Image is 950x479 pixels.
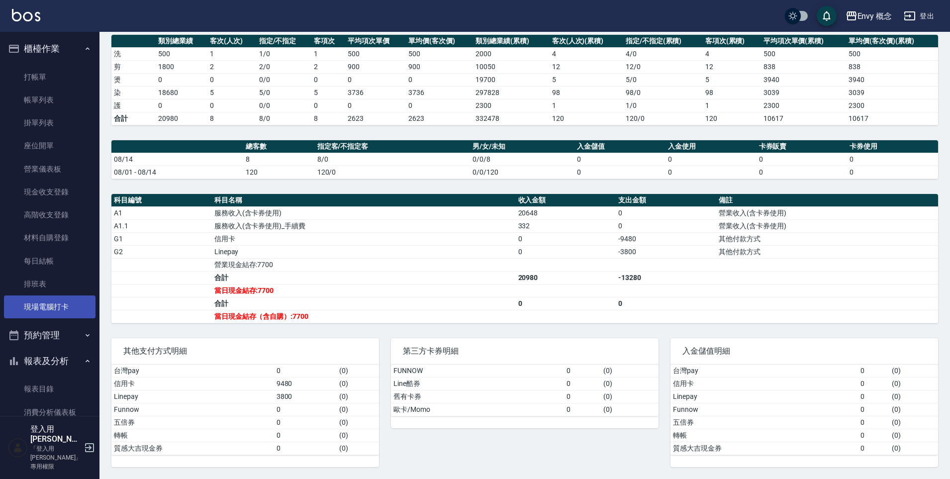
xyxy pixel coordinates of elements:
[616,271,716,284] td: -13280
[212,194,516,207] th: 科目名稱
[207,112,257,125] td: 8
[4,378,95,400] a: 報表目錄
[670,429,858,442] td: 轉帳
[257,60,312,73] td: 2 / 0
[682,346,926,356] span: 入金儲值明細
[111,429,274,442] td: 轉帳
[406,35,473,48] th: 單均價(客次價)
[156,47,207,60] td: 500
[670,365,938,455] table: a dense table
[516,206,616,219] td: 20648
[30,424,81,444] h5: 登入用[PERSON_NAME]
[847,140,938,153] th: 卡券使用
[900,7,938,25] button: 登出
[311,60,345,73] td: 2
[111,377,274,390] td: 信用卡
[111,365,379,455] table: a dense table
[516,245,616,258] td: 0
[889,416,938,429] td: ( 0 )
[4,181,95,203] a: 現金收支登錄
[315,153,471,166] td: 8/0
[315,166,471,179] td: 120/0
[858,403,889,416] td: 0
[670,390,858,403] td: Linepay
[846,60,938,73] td: 838
[846,35,938,48] th: 單均價(客次價)(累積)
[274,416,337,429] td: 0
[550,60,623,73] td: 12
[123,346,367,356] span: 其他支付方式明細
[564,390,601,403] td: 0
[337,365,379,378] td: ( 0 )
[761,99,847,112] td: 2300
[274,365,337,378] td: 0
[345,47,406,60] td: 500
[111,86,156,99] td: 染
[516,219,616,232] td: 332
[156,112,207,125] td: 20980
[311,99,345,112] td: 0
[212,219,516,232] td: 服務收入(含卡券使用)_手續費
[761,47,847,60] td: 500
[345,86,406,99] td: 3736
[858,377,889,390] td: 0
[111,403,274,416] td: Funnow
[212,271,516,284] td: 合計
[817,6,837,26] button: save
[4,348,95,374] button: 報表及分析
[4,226,95,249] a: 材料自購登錄
[111,390,274,403] td: Linepay
[4,273,95,295] a: 排班表
[623,35,703,48] th: 指定/不指定(累積)
[212,232,516,245] td: 信用卡
[516,232,616,245] td: 0
[847,166,938,179] td: 0
[4,401,95,424] a: 消費分析儀表板
[616,245,716,258] td: -3800
[889,429,938,442] td: ( 0 )
[391,403,564,416] td: 歐卡/Momo
[274,403,337,416] td: 0
[345,112,406,125] td: 2623
[243,153,315,166] td: 8
[243,166,315,179] td: 120
[207,35,257,48] th: 客次(人次)
[406,60,473,73] td: 900
[4,36,95,62] button: 櫃檯作業
[858,429,889,442] td: 0
[716,245,938,258] td: 其他付款方式
[601,365,659,378] td: ( 0 )
[156,73,207,86] td: 0
[212,310,516,323] td: 當日現金結存（含自購）:7700
[670,442,858,455] td: 質感大吉現金券
[889,390,938,403] td: ( 0 )
[111,140,938,179] table: a dense table
[616,297,716,310] td: 0
[761,73,847,86] td: 3940
[703,35,761,48] th: 客項次(累積)
[846,73,938,86] td: 3940
[207,60,257,73] td: 2
[665,140,757,153] th: 入金使用
[858,442,889,455] td: 0
[345,99,406,112] td: 0
[889,365,938,378] td: ( 0 )
[4,250,95,273] a: 每日結帳
[4,158,95,181] a: 營業儀表板
[858,416,889,429] td: 0
[337,390,379,403] td: ( 0 )
[111,60,156,73] td: 剪
[403,346,647,356] span: 第三方卡券明細
[391,365,659,416] table: a dense table
[564,365,601,378] td: 0
[623,112,703,125] td: 120/0
[156,60,207,73] td: 1800
[601,377,659,390] td: ( 0 )
[337,416,379,429] td: ( 0 )
[623,99,703,112] td: 1 / 0
[846,99,938,112] td: 2300
[111,365,274,378] td: 台灣pay
[212,206,516,219] td: 服務收入(含卡券使用)
[889,403,938,416] td: ( 0 )
[516,194,616,207] th: 收入金額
